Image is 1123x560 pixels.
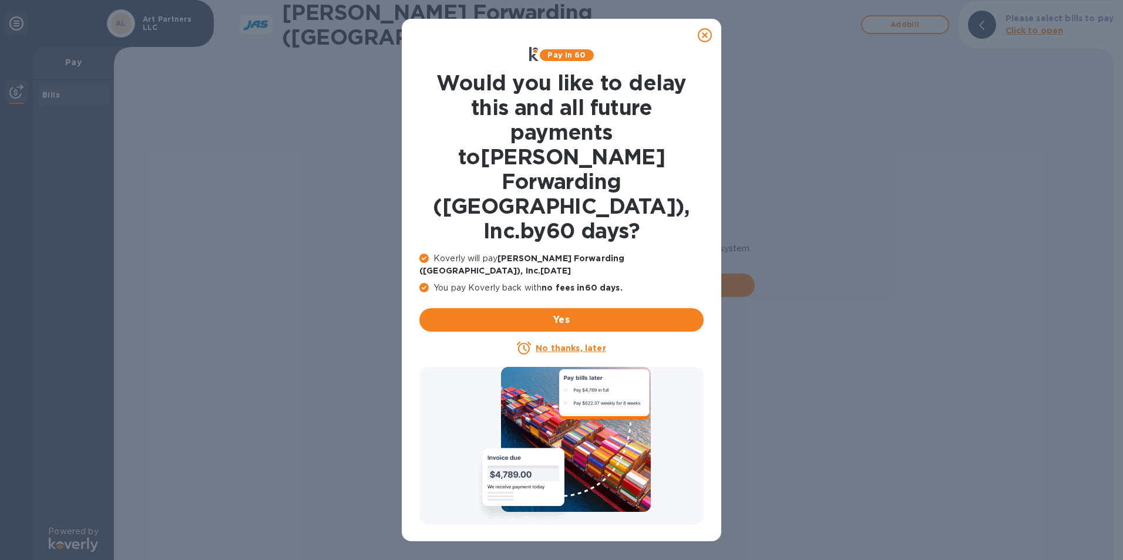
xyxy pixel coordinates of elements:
[419,70,704,243] h1: Would you like to delay this and all future payments to [PERSON_NAME] Forwarding ([GEOGRAPHIC_DAT...
[536,343,606,353] u: No thanks, later
[429,313,694,327] span: Yes
[419,282,704,294] p: You pay Koverly back with
[419,254,624,275] b: [PERSON_NAME] Forwarding ([GEOGRAPHIC_DATA]), Inc. [DATE]
[547,50,586,59] b: Pay in 60
[419,308,704,332] button: Yes
[419,252,704,277] p: Koverly will pay
[542,283,622,292] b: no fees in 60 days .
